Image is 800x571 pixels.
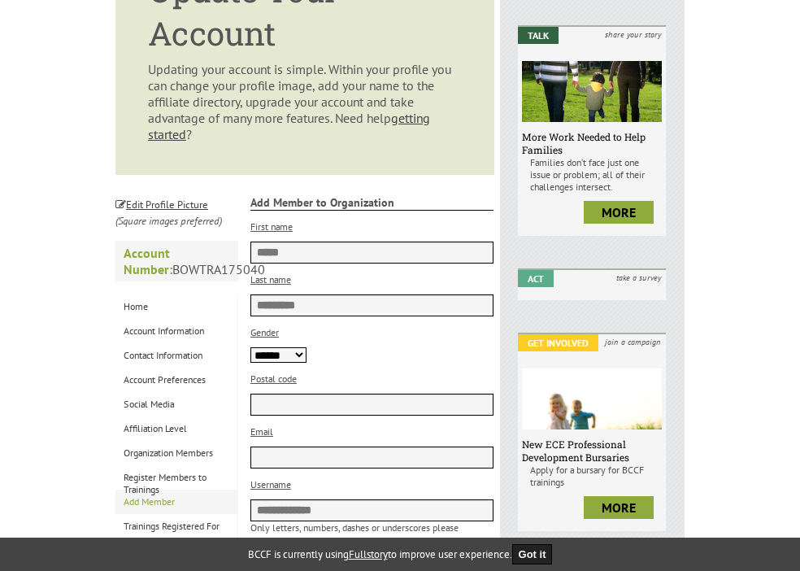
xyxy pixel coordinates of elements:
[611,270,666,285] i: take a survey
[522,130,662,156] h6: More Work Needed to Help Families
[522,464,662,488] p: Apply for a bursary for BCCF trainings
[115,198,208,211] small: Edit Profile Picture
[115,319,237,343] a: Account Information
[518,334,598,351] em: Get Involved
[250,425,273,438] label: Email
[522,438,662,464] h6: New ECE Professional Development Bursaries
[522,156,662,193] p: Families don’t face just one issue or problem; all of their challenges intersect.
[518,27,559,44] em: Talk
[115,441,237,465] a: Organization Members
[115,294,237,319] a: Home
[250,273,291,285] label: Last name
[250,220,293,233] label: First name
[115,392,237,416] a: Social Media
[250,478,291,490] label: Username
[584,201,654,224] a: more
[115,416,237,441] a: Affiliation Level
[250,195,494,211] strong: Add Member to Organization
[250,326,279,338] label: Gender
[115,343,237,368] a: Contact Information
[600,334,666,350] i: join a campaign
[115,195,208,211] a: Edit Profile Picture
[349,547,388,561] a: Fullstory
[600,27,666,42] i: share your story
[512,544,553,564] button: Got it
[115,368,237,392] a: Account Preferences
[518,270,554,287] em: Act
[115,514,237,538] a: Trainings Registered For
[250,521,494,534] p: Only letters, numbers, dashes or underscores please
[148,110,430,142] a: getting started
[115,241,238,281] p: BOWTRA175040
[124,245,172,277] strong: Account Number:
[115,214,222,228] i: (Square images preferred)
[584,496,654,519] a: more
[115,490,237,514] a: Add Member
[115,465,237,490] a: Register Members to Trainings
[250,373,297,385] label: Postal code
